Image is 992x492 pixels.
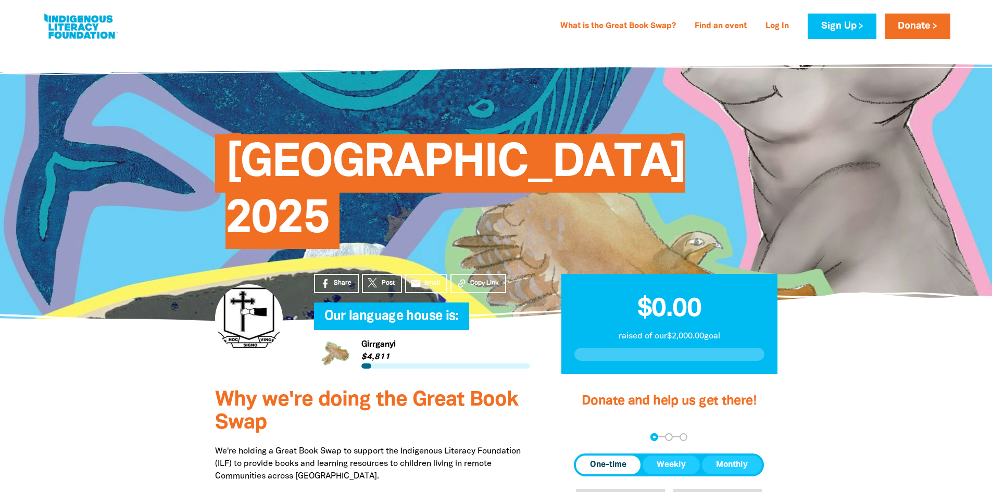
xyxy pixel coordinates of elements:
[334,279,351,288] span: Share
[576,456,641,474] button: One-time
[225,142,686,249] span: [GEOGRAPHIC_DATA] 2025
[324,310,459,330] span: Our language house is:
[450,274,506,293] button: Copy Link
[314,274,359,293] a: Share
[759,18,795,35] a: Log In
[382,279,395,288] span: Post
[314,320,530,326] h6: My Team
[808,14,876,39] a: Sign Up
[215,390,518,433] span: Why we're doing the Great Book Swap
[470,279,499,288] span: Copy Link
[410,278,421,289] i: email
[657,459,686,471] span: Weekly
[716,459,748,471] span: Monthly
[680,433,687,441] button: Navigate to step 3 of 3 to enter your payment details
[590,459,626,471] span: One-time
[702,456,762,474] button: Monthly
[574,453,764,476] div: Donation frequency
[582,395,757,407] span: Donate and help us get there!
[650,433,658,441] button: Navigate to step 1 of 3 to enter your donation amount
[424,279,440,288] span: Email
[362,274,402,293] a: Post
[405,274,448,293] a: emailEmail
[637,297,701,321] span: $0.00
[574,330,764,343] p: raised of our $2,000.00 goal
[665,433,673,441] button: Navigate to step 2 of 3 to enter your details
[688,18,753,35] a: Find an event
[643,456,700,474] button: Weekly
[554,18,682,35] a: What is the Great Book Swap?
[885,14,950,39] a: Donate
